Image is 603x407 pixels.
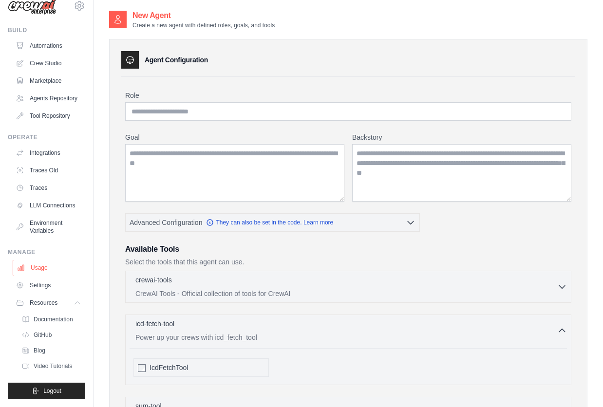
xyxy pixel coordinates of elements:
[132,21,275,29] p: Create a new agent with defined roles, goals, and tools
[12,295,85,311] button: Resources
[12,215,85,239] a: Environment Variables
[8,133,85,141] div: Operate
[18,313,85,326] a: Documentation
[132,10,275,21] h2: New Agent
[34,331,52,339] span: GitHub
[18,359,85,373] a: Video Tutorials
[145,55,208,65] h3: Agent Configuration
[130,218,202,227] span: Advanced Configuration
[34,362,72,370] span: Video Tutorials
[135,289,557,298] p: CrewAI Tools - Official collection of tools for CrewAI
[135,333,557,342] p: Power up your crews with icd_fetch_tool
[12,73,85,89] a: Marketplace
[12,108,85,124] a: Tool Repository
[125,257,571,267] p: Select the tools that this agent can use.
[34,347,45,354] span: Blog
[8,248,85,256] div: Manage
[8,383,85,399] button: Logout
[12,277,85,293] a: Settings
[12,145,85,161] a: Integrations
[34,315,73,323] span: Documentation
[13,260,86,276] a: Usage
[12,180,85,196] a: Traces
[135,319,174,329] p: icd-fetch-tool
[43,387,61,395] span: Logout
[130,275,567,298] button: crewai-tools CrewAI Tools - Official collection of tools for CrewAI
[130,319,567,342] button: icd-fetch-tool Power up your crews with icd_fetch_tool
[135,275,172,285] p: crewai-tools
[18,344,85,357] a: Blog
[12,55,85,71] a: Crew Studio
[12,163,85,178] a: Traces Old
[125,132,344,142] label: Goal
[12,198,85,213] a: LLM Connections
[206,219,333,226] a: They can also be set in the code. Learn more
[8,26,85,34] div: Build
[12,38,85,54] a: Automations
[125,91,571,100] label: Role
[18,328,85,342] a: GitHub
[125,243,571,255] h3: Available Tools
[150,363,188,372] span: IcdFetchTool
[12,91,85,106] a: Agents Repository
[352,132,571,142] label: Backstory
[30,299,57,307] span: Resources
[126,214,419,231] button: Advanced Configuration They can also be set in the code. Learn more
